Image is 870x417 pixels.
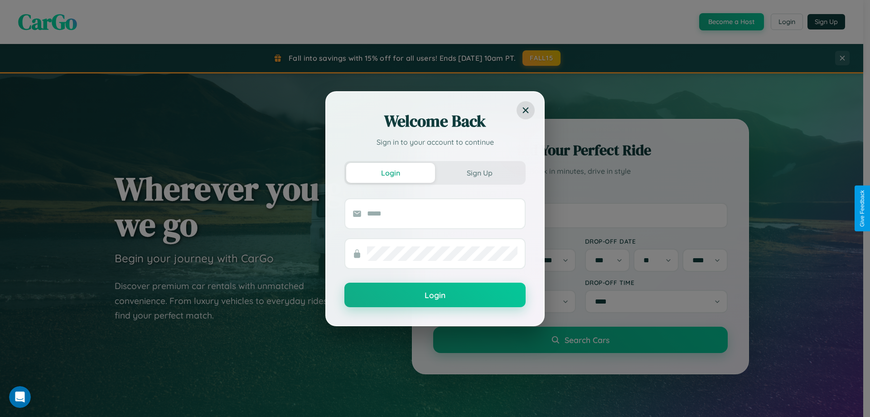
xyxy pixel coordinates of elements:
[344,110,526,132] h2: Welcome Back
[344,283,526,307] button: Login
[859,190,865,227] div: Give Feedback
[346,163,435,183] button: Login
[435,163,524,183] button: Sign Up
[9,386,31,408] iframe: Intercom live chat
[344,137,526,147] p: Sign in to your account to continue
